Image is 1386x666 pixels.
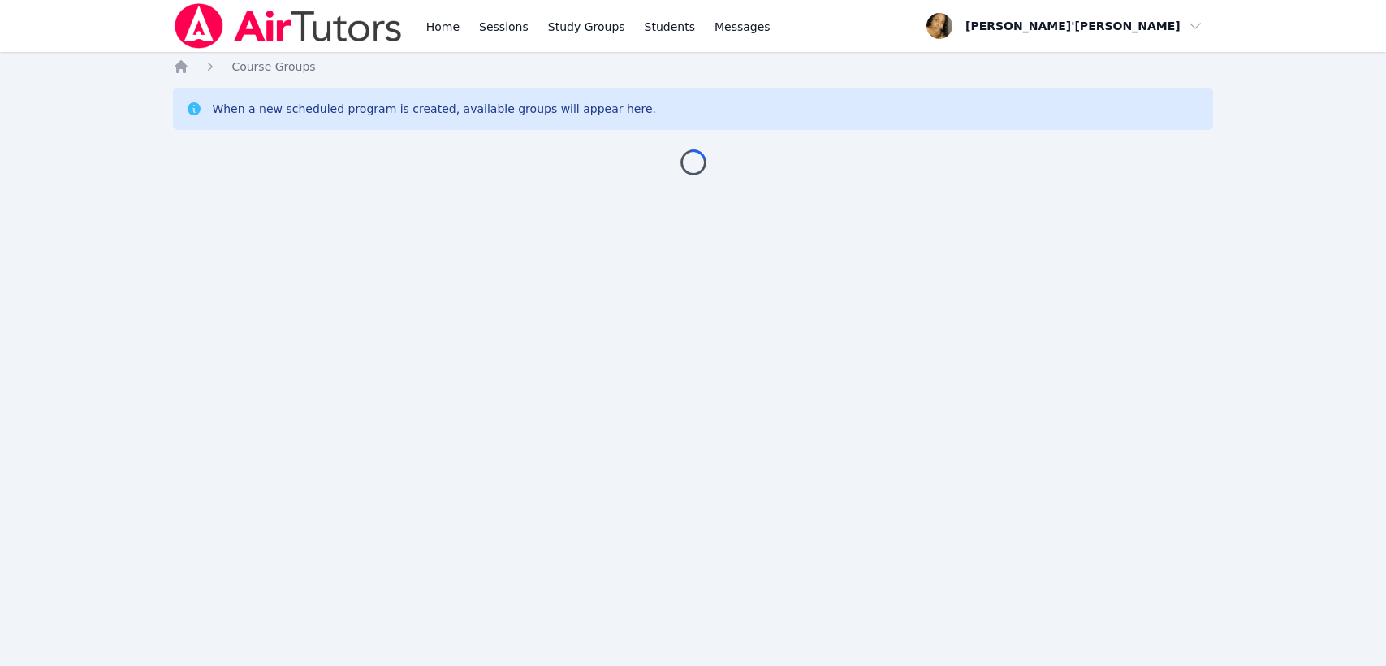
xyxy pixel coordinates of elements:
[173,58,1212,75] nav: Breadcrumb
[231,60,315,73] span: Course Groups
[715,19,771,35] span: Messages
[231,58,315,75] a: Course Groups
[173,3,403,49] img: Air Tutors
[212,101,656,117] div: When a new scheduled program is created, available groups will appear here.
